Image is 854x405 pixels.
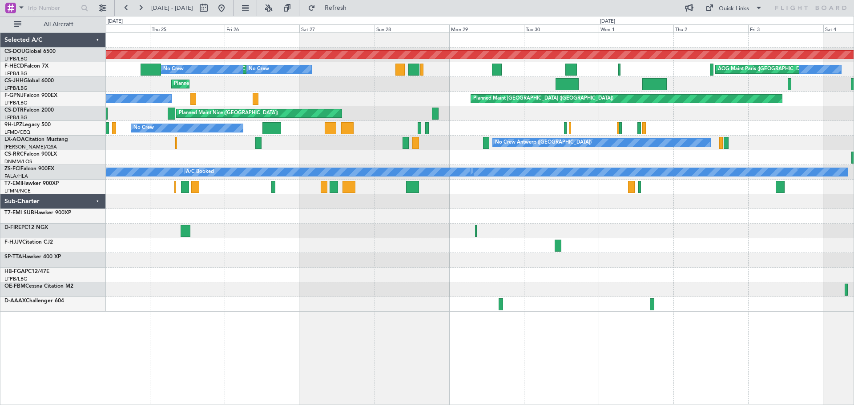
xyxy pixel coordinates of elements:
[4,137,25,142] span: LX-AOA
[4,122,22,128] span: 9H-LPZ
[4,108,24,113] span: CS-DTR
[600,18,615,25] div: [DATE]
[599,24,673,32] div: Wed 1
[4,188,31,194] a: LFMN/NCE
[4,49,25,54] span: CS-DOU
[4,166,54,172] a: ZS-FCIFalcon 900EX
[718,63,811,76] div: AOG Maint Paris ([GEOGRAPHIC_DATA])
[4,254,61,260] a: SP-TTAHawker 400 XP
[4,85,28,92] a: LFPB/LBG
[4,181,59,186] a: T7-EMIHawker 900XP
[4,93,57,98] a: F-GPNJFalcon 900EX
[4,225,21,230] span: D-FIRE
[150,24,225,32] div: Thu 25
[4,166,20,172] span: ZS-FCI
[186,165,214,179] div: A/C Booked
[4,122,51,128] a: 9H-LPZLegacy 500
[473,92,613,105] div: Planned Maint [GEOGRAPHIC_DATA] ([GEOGRAPHIC_DATA])
[4,49,56,54] a: CS-DOUGlobal 6500
[4,210,34,216] span: T7-EMI SUB
[75,24,150,32] div: Wed 24
[4,70,28,77] a: LFPB/LBG
[4,284,73,289] a: OE-FBMCessna Citation M2
[179,107,278,120] div: Planned Maint Nice ([GEOGRAPHIC_DATA])
[673,24,748,32] div: Thu 2
[225,24,299,32] div: Fri 26
[317,5,354,11] span: Refresh
[4,298,64,304] a: D-AAAXChallenger 604
[10,17,97,32] button: All Aircraft
[524,24,599,32] div: Tue 30
[4,298,26,304] span: D-AAAX
[4,114,28,121] a: LFPB/LBG
[4,144,57,150] a: [PERSON_NAME]/QSA
[4,78,24,84] span: CS-JHH
[4,173,28,180] a: FALA/HLA
[249,63,269,76] div: No Crew
[495,136,592,149] div: No Crew Antwerp ([GEOGRAPHIC_DATA])
[299,24,374,32] div: Sat 27
[23,21,94,28] span: All Aircraft
[151,4,193,12] span: [DATE] - [DATE]
[163,63,184,76] div: No Crew
[4,152,24,157] span: CS-RRC
[174,77,314,91] div: Planned Maint [GEOGRAPHIC_DATA] ([GEOGRAPHIC_DATA])
[4,240,53,245] a: F-HJJVCitation CJ2
[719,4,749,13] div: Quick Links
[108,18,123,25] div: [DATE]
[4,181,22,186] span: T7-EMI
[27,1,78,15] input: Trip Number
[4,64,24,69] span: F-HECD
[133,121,154,135] div: No Crew
[4,210,71,216] a: T7-EMI SUBHawker 900XP
[4,284,25,289] span: OE-FBM
[4,78,54,84] a: CS-JHHGlobal 6000
[4,269,49,274] a: HB-FGAPC12/47E
[748,24,823,32] div: Fri 3
[4,93,24,98] span: F-GPNJ
[4,137,68,142] a: LX-AOACitation Mustang
[4,269,25,274] span: HB-FGA
[4,225,48,230] a: D-FIREPC12 NGX
[4,240,22,245] span: F-HJJV
[4,152,57,157] a: CS-RRCFalcon 900LX
[375,24,449,32] div: Sun 28
[4,254,22,260] span: SP-TTA
[449,24,524,32] div: Mon 29
[4,56,28,62] a: LFPB/LBG
[4,276,28,282] a: LFPB/LBG
[4,158,32,165] a: DNMM/LOS
[4,108,54,113] a: CS-DTRFalcon 2000
[4,64,48,69] a: F-HECDFalcon 7X
[304,1,357,15] button: Refresh
[4,129,30,136] a: LFMD/CEQ
[4,100,28,106] a: LFPB/LBG
[701,1,767,15] button: Quick Links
